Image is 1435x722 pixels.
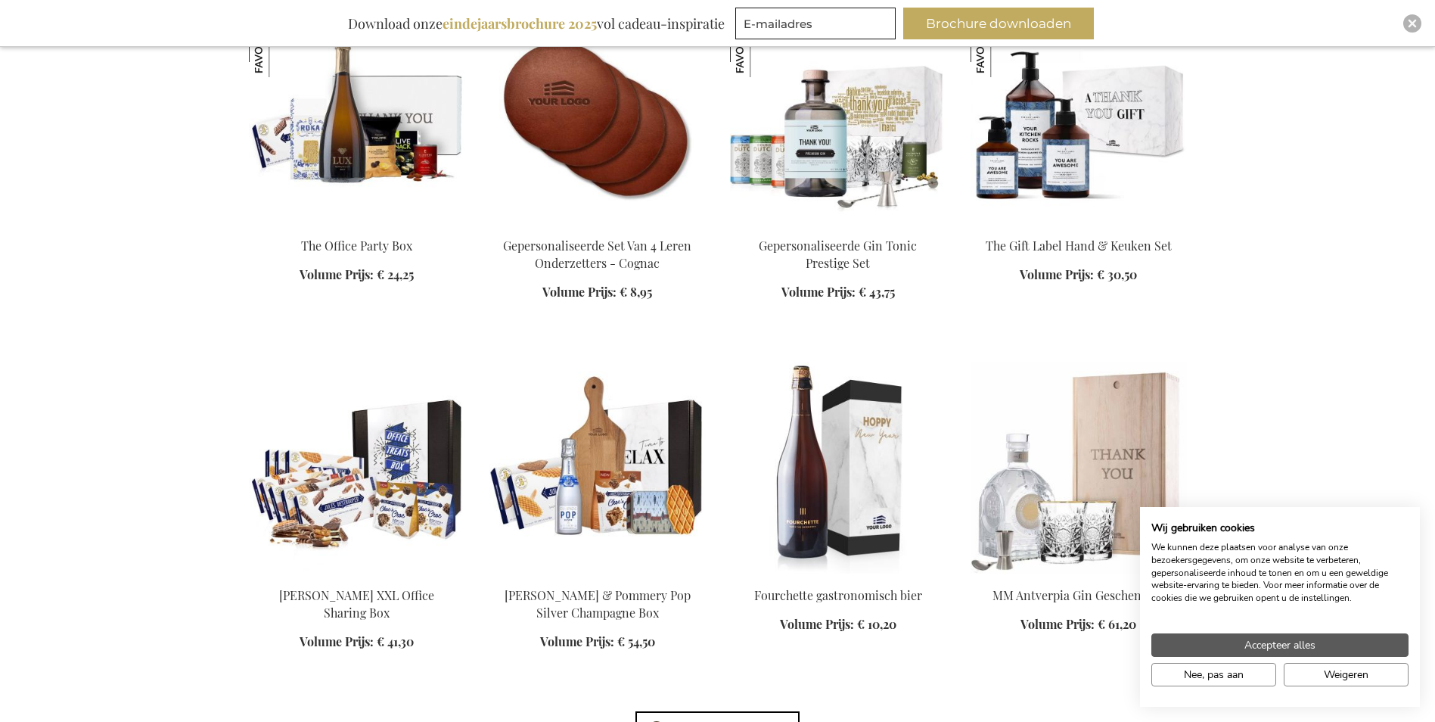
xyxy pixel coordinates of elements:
a: Volume Prijs: € 61,20 [1020,616,1136,633]
img: Sweet Delights & Pommery Pop Silver Champagne Box [489,362,706,574]
span: € 24,25 [377,266,414,282]
img: Close [1408,19,1417,28]
div: Close [1403,14,1421,33]
img: Jules Destrooper XXL Office Sharing Box [249,362,465,574]
a: Volume Prijs: € 54,50 [540,633,655,651]
span: Volume Prijs: [781,284,856,300]
img: The Gift Label Hand & Kitchen Set [971,12,1187,224]
div: Download onze vol cadeau-inspiratie [341,8,731,39]
span: € 8,95 [620,284,652,300]
a: Volume Prijs: € 30,50 [1020,266,1137,284]
a: Gepersonaliseerde Set Van 4 Leren Onderzetters - Cognac [489,218,706,232]
span: Volume Prijs: [1020,266,1094,282]
img: The Office Party Box [249,12,465,224]
a: [PERSON_NAME] XXL Office Sharing Box [279,587,434,621]
span: Volume Prijs: [540,633,614,649]
h2: Wij gebruiken cookies [1151,521,1409,535]
a: Fourchette beer 75 cl [730,568,946,582]
a: Volume Prijs: € 41,30 [300,633,414,651]
a: Jules Destrooper XXL Office Sharing Box [249,568,465,582]
button: Pas cookie voorkeuren aan [1151,663,1276,686]
span: € 54,50 [617,633,655,649]
a: The Gift Label Hand & Keuken Set [986,238,1172,254]
span: € 61,20 [1098,616,1136,632]
input: E-mailadres [735,8,896,39]
img: Fourchette beer 75 cl [730,362,946,574]
a: Personalised Gin Tonic Prestige Set Gepersonaliseerde Gin Tonic Prestige Set [730,218,946,232]
span: Accepteer alles [1244,637,1315,653]
form: marketing offers and promotions [735,8,900,44]
span: € 43,75 [859,284,895,300]
a: [PERSON_NAME] & Pommery Pop Silver Champagne Box [505,587,691,621]
img: MM Antverpia Gin Gift Set [971,362,1187,574]
span: Volume Prijs: [542,284,617,300]
span: € 10,20 [857,616,896,632]
span: Weigeren [1324,667,1368,683]
a: Gepersonaliseerde Gin Tonic Prestige Set [759,238,917,271]
a: MM Antverpia Gin Geschenkset [992,587,1164,603]
a: The Office Party Box The Office Party Box [249,218,465,232]
a: The Gift Label Hand & Kitchen Set The Gift Label Hand & Keuken Set [971,218,1187,232]
span: € 30,50 [1097,266,1137,282]
p: We kunnen deze plaatsen voor analyse van onze bezoekersgegevens, om onze website te verbeteren, g... [1151,541,1409,605]
a: Fourchette gastronomisch bier [754,587,922,603]
span: Volume Prijs: [300,633,374,649]
button: Brochure downloaden [903,8,1094,39]
img: Gepersonaliseerde Set Van 4 Leren Onderzetters - Cognac [489,12,706,224]
span: € 41,30 [377,633,414,649]
a: The Office Party Box [301,238,412,254]
a: MM Antverpia Gin Gift Set [971,568,1187,582]
a: Sweet Delights & Pommery Pop Silver Champagne Box [489,568,706,582]
a: Volume Prijs: € 24,25 [300,266,414,284]
span: Volume Prijs: [300,266,374,282]
button: Alle cookies weigeren [1284,663,1409,686]
span: Volume Prijs: [780,616,854,632]
a: Volume Prijs: € 8,95 [542,284,652,301]
span: Volume Prijs: [1020,616,1095,632]
b: eindejaarsbrochure 2025 [443,14,597,33]
button: Accepteer alle cookies [1151,633,1409,657]
a: Volume Prijs: € 43,75 [781,284,895,301]
span: Nee, pas aan [1184,667,1244,683]
a: Volume Prijs: € 10,20 [780,616,896,633]
a: Gepersonaliseerde Set Van 4 Leren Onderzetters - Cognac [503,238,691,271]
img: Personalised Gin Tonic Prestige Set [730,12,946,224]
